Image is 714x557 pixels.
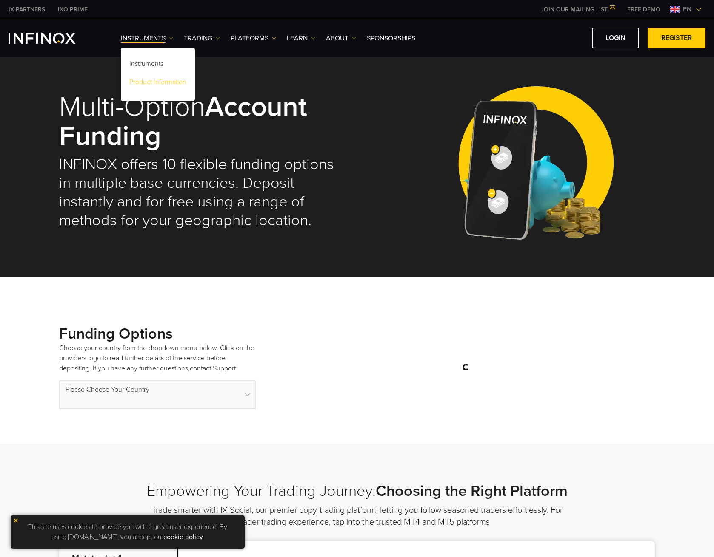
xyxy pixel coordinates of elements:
[184,33,220,43] a: TRADING
[59,482,655,500] h2: Empowering Your Trading Journey:
[51,5,94,14] a: INFINOX
[9,33,95,44] a: INFINOX Logo
[231,33,276,43] a: PLATFORMS
[59,325,173,343] strong: Funding Options
[190,364,236,373] a: contact Support
[287,33,315,43] a: Learn
[648,28,705,48] a: REGISTER
[59,93,345,151] h1: Multi-Option
[534,6,621,13] a: JOIN OUR MAILING LIST
[163,533,203,541] a: cookie policy
[621,5,667,14] a: INFINOX MENU
[59,343,256,373] p: Choose your country from the dropdown menu below. Click on the providers logo to read further det...
[121,33,173,43] a: Instruments
[13,517,19,523] img: yellow close icon
[59,155,345,230] h2: INFINOX offers 10 flexible funding options in multiple base currencies. Deposit instantly and for...
[592,28,639,48] a: LOGIN
[151,504,563,528] p: Trade smarter with IX Social, our premier copy-trading platform, letting you follow seasoned trad...
[121,56,195,74] a: Instruments
[326,33,356,43] a: ABOUT
[15,520,240,544] p: This site uses cookies to provide you with a great user experience. By using [DOMAIN_NAME], you a...
[2,5,51,14] a: INFINOX
[121,74,195,93] a: Product Information
[367,33,415,43] a: SPONSORSHIPS
[376,482,568,500] strong: Choosing the Right Platform
[59,90,307,153] strong: Account Funding
[680,4,695,14] span: en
